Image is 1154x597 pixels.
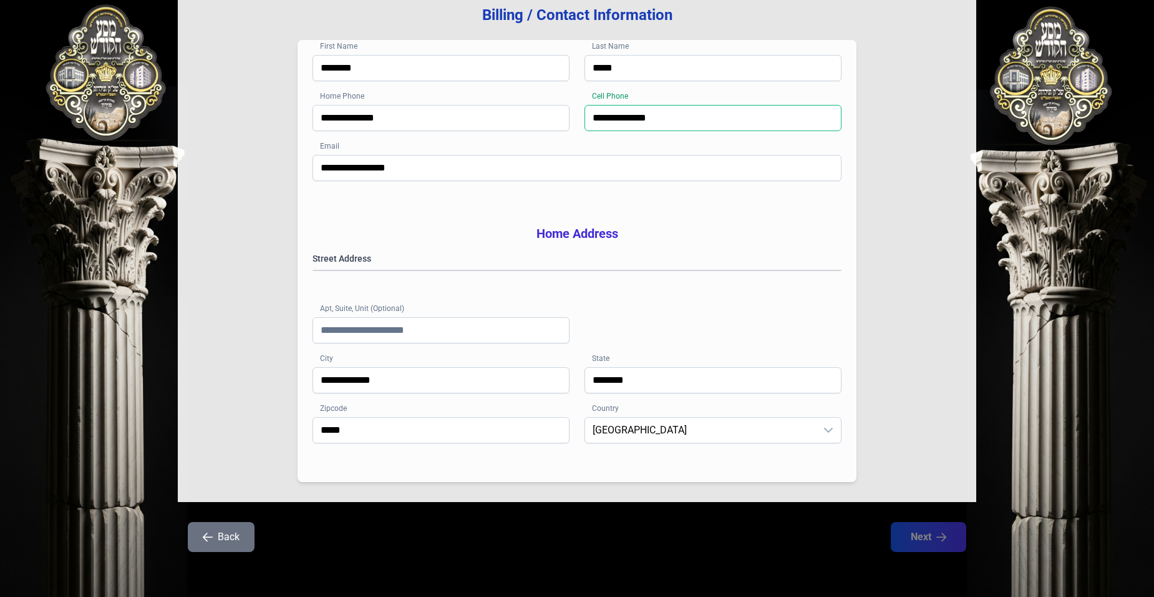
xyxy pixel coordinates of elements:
label: Street Address [313,252,841,265]
div: dropdown trigger [816,418,841,443]
h3: Billing / Contact Information [198,5,956,25]
button: Back [188,522,255,552]
h3: Home Address [313,225,841,242]
span: United States [585,418,816,443]
button: Next [891,522,966,552]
